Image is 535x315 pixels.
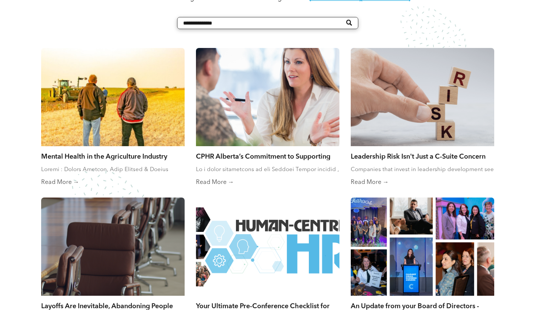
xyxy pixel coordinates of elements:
a: An Update from your Board of Directors - [DATE] [351,301,494,310]
a: CPHR Alberta’s Commitment to Supporting Reservists [196,152,339,160]
a: Layoffs Are Inevitable, Abandoning People Isn’t [41,301,185,310]
input: Search [177,17,358,29]
a: Leadership Risk Isn't Just a C-Suite Concern [351,152,494,160]
div: Loremi : Dolors Ametcon, Adip Elitsed & Doeius Temporin Utlabo etdolo ma aliquaenimad minimvenia ... [41,166,185,173]
a: Your Ultimate Pre-Conference Checklist for the CPHR Alberta 2025 Conference! [196,301,339,310]
a: Read More → [351,179,494,186]
div: Companies that invest in leadership development see real returns. According to Brandon Hall Group... [351,166,494,173]
a: Read More → [41,179,185,186]
div: Lo i dolor sitametcons ad eli Seddoei Tempor incidid , UTLA Etdolor magnaaliq en adminimv qui nos... [196,166,339,173]
a: Read More → [196,179,339,186]
a: Mental Health in the Agriculture Industry [41,152,185,160]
